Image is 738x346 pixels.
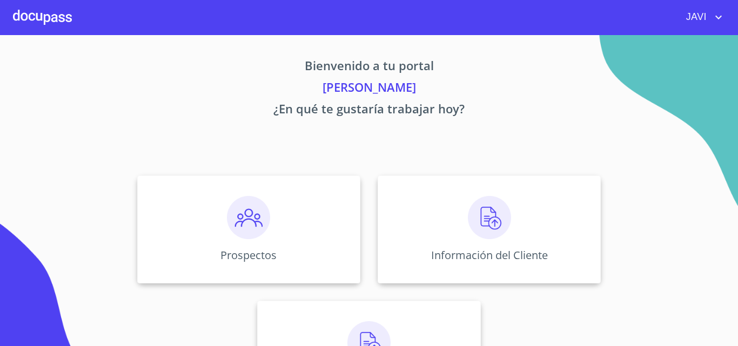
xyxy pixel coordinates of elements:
span: JAVI [678,9,712,26]
img: carga.png [468,196,511,239]
p: ¿En qué te gustaría trabajar hoy? [36,100,702,121]
button: account of current user [678,9,725,26]
p: Información del Cliente [431,248,548,262]
img: prospectos.png [227,196,270,239]
p: Bienvenido a tu portal [36,57,702,78]
p: [PERSON_NAME] [36,78,702,100]
p: Prospectos [220,248,277,262]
